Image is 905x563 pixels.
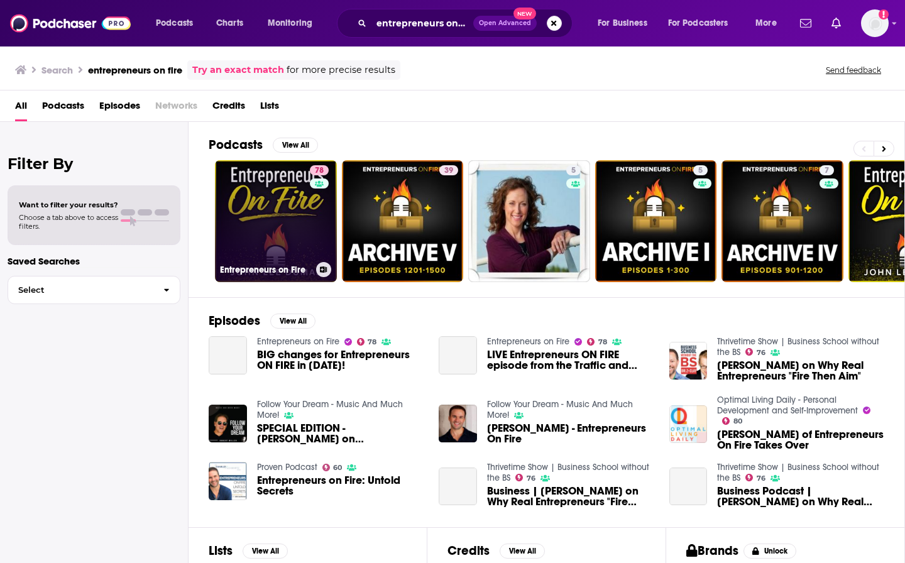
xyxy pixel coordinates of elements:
a: Thrivetime Show | Business School without the BS [487,462,649,483]
span: Want to filter your results? [19,200,118,209]
a: 76 [745,348,765,356]
span: [PERSON_NAME] of Entrepreneurs On Fire Takes Over [717,429,884,451]
h2: Brands [686,543,738,559]
img: User Profile [861,9,889,37]
button: Show profile menu [861,9,889,37]
a: Show notifications dropdown [795,13,816,34]
a: Entrepreneurs on Fire: Untold Secrets [209,462,247,500]
button: Open AdvancedNew [473,16,537,31]
span: 60 [333,465,342,471]
span: 76 [527,476,535,481]
span: BIG changes for Entrepreneurs ON FIRE in [DATE]! [257,349,424,371]
a: LIVE Entrepreneurs ON FIRE episode from the Traffic and Conversion conference [487,349,654,371]
a: 60 [322,464,343,471]
span: [PERSON_NAME] - Entrepreneurs On Fire [487,423,654,444]
button: open menu [660,13,747,33]
span: Charts [216,14,243,32]
img: John Lee Dumas - Entrepreneurs On Fire [439,405,477,443]
a: Follow Your Dream - Music And Much More! [487,399,633,420]
a: 76 [745,474,765,481]
a: Podchaser - Follow, Share and Rate Podcasts [10,11,131,35]
span: For Business [598,14,647,32]
button: Send feedback [822,65,885,75]
span: 76 [757,476,765,481]
span: Select [8,286,153,294]
a: Credits [212,96,245,121]
span: 5 [698,165,703,177]
a: ListsView All [209,543,288,559]
a: 7 [820,165,834,175]
span: Logged in as tinajoell1 [861,9,889,37]
span: 76 [757,350,765,356]
img: Guy Kawasaki on Why Real Entrepreneurs "Fire Then Aim" [669,342,708,380]
img: John Lee Dumas of Entrepreneurs On Fire Takes Over [669,405,708,444]
span: [PERSON_NAME] on Why Real Entrepreneurs "Fire Then Aim" [717,360,884,381]
a: John Lee Dumas - Entrepreneurs On Fire [487,423,654,444]
span: Podcasts [156,14,193,32]
a: Lists [260,96,279,121]
a: 76 [515,474,535,481]
h2: Podcasts [209,137,263,153]
input: Search podcasts, credits, & more... [371,13,473,33]
button: Unlock [743,544,797,559]
a: Thrivetime Show | Business School without the BS [717,462,879,483]
a: Business Podcast | Guy Kawasaki on Why Real Entrepreneurs "Fire Then Aim" [717,486,884,507]
a: SPECIAL EDITION - Robert on Entrepreneurs On Fire [257,423,424,444]
div: Search podcasts, credits, & more... [349,9,584,38]
a: Entrepreneurs on Fire [257,336,339,347]
a: BIG changes for Entrepreneurs ON FIRE in 2018! [257,349,424,371]
span: More [755,14,777,32]
a: Show notifications dropdown [826,13,846,34]
span: Monitoring [268,14,312,32]
button: open menu [589,13,663,33]
h2: Filter By [8,155,180,173]
a: Thrivetime Show | Business School without the BS [717,336,879,358]
a: Follow Your Dream - Music And Much More! [257,399,403,420]
span: Open Advanced [479,20,531,26]
a: Entrepreneurs on Fire: Untold Secrets [257,475,424,496]
a: 5 [566,165,581,175]
span: For Podcasters [668,14,728,32]
a: Business | Guy Kawasaki on Why Real Entrepreneurs "Fire Then Aim" [487,486,654,507]
a: Proven Podcast [257,462,317,473]
h2: Credits [447,543,490,559]
button: View All [243,544,288,559]
button: open menu [747,13,793,33]
h2: Episodes [209,313,260,329]
a: 39 [342,160,464,282]
button: View All [500,544,545,559]
img: SPECIAL EDITION - Robert on Entrepreneurs On Fire [209,405,247,443]
span: 80 [733,418,742,424]
a: 78 [357,338,377,346]
h3: entrepreneurs on fire [88,64,182,76]
a: Charts [208,13,251,33]
span: Choose a tab above to access filters. [19,213,118,231]
a: Entrepreneurs on Fire [487,336,569,347]
a: 5 [468,160,590,282]
a: 5 [595,160,717,282]
p: Saved Searches [8,255,180,267]
span: 78 [598,339,607,345]
button: open menu [147,13,209,33]
a: Podcasts [42,96,84,121]
a: BIG changes for Entrepreneurs ON FIRE in 2018! [209,336,247,374]
span: 39 [444,165,453,177]
a: Guy Kawasaki on Why Real Entrepreneurs "Fire Then Aim" [717,360,884,381]
a: LIVE Entrepreneurs ON FIRE episode from the Traffic and Conversion conference [439,336,477,374]
a: Business | Guy Kawasaki on Why Real Entrepreneurs "Fire Then Aim" [439,467,477,506]
a: 39 [439,165,458,175]
span: Business | [PERSON_NAME] on Why Real Entrepreneurs "Fire Then Aim" [487,486,654,507]
a: Business Podcast | Guy Kawasaki on Why Real Entrepreneurs "Fire Then Aim" [669,467,708,506]
button: open menu [259,13,329,33]
span: SPECIAL EDITION - [PERSON_NAME] on Entrepreneurs On Fire [257,423,424,444]
a: Try an exact match [192,63,284,77]
a: CreditsView All [447,543,545,559]
span: Business Podcast | [PERSON_NAME] on Why Real Entrepreneurs "Fire Then Aim" [717,486,884,507]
